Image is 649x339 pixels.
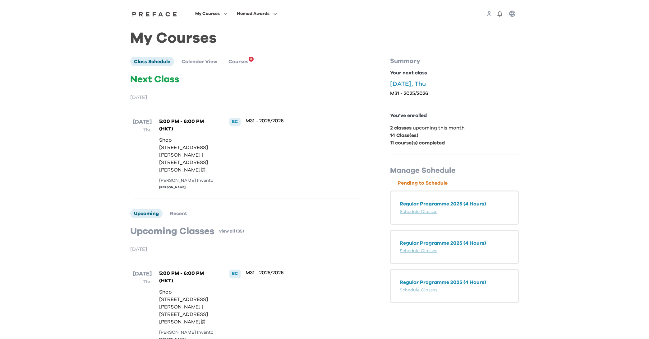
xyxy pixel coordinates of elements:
div: [PERSON_NAME] [159,185,216,190]
p: 5:00 PM - 6:00 PM (HKT) [159,118,216,133]
a: Schedule Classes [400,210,437,214]
span: Recent [170,211,187,216]
a: view all (35) [219,228,244,234]
p: Manage Schedule [390,166,519,176]
div: [PERSON_NAME] Invento [159,177,216,184]
p: Shop [STREET_ADDRESS][PERSON_NAME] | [STREET_ADDRESS][PERSON_NAME]舖 [159,136,216,174]
p: Regular Programme 2025 (4 Hours) [400,200,509,208]
span: Upcoming [134,211,159,216]
p: Next Class [130,74,364,85]
a: Schedule Classes [400,288,437,292]
b: 11 course(s) completed [390,140,445,145]
p: Your next class [390,69,519,77]
p: Thu [133,278,152,286]
p: Summary [390,57,519,65]
span: 3 [250,55,252,63]
p: M31 - 2025/2026 [390,90,519,97]
p: Upcoming Classes [130,226,214,237]
p: upcoming this month [390,124,519,132]
div: BC [229,270,241,278]
button: My Courses [193,10,229,18]
p: Pending to Schedule [398,179,519,187]
p: Regular Programme 2025 (4 Hours) [400,279,509,286]
img: Preface Logo [131,12,178,16]
p: [DATE], Thu [390,80,519,88]
p: 5:00 PM - 6:00 PM (HKT) [159,270,216,285]
p: Thu [133,126,152,134]
p: Shop [STREET_ADDRESS][PERSON_NAME] | [STREET_ADDRESS][PERSON_NAME]舖 [159,288,216,326]
span: Class Schedule [134,59,170,64]
h1: My Courses [130,35,519,42]
span: Calendar View [182,59,217,64]
p: You've enrolled [390,112,519,119]
div: BC [229,118,241,126]
a: Preface Logo [131,11,178,16]
b: 14 Class(es) [390,133,418,138]
p: [DATE] [133,270,152,278]
p: [DATE] [130,246,364,253]
b: 2 classes [390,125,412,130]
span: Courses [228,59,248,64]
button: Nomad Awards [235,10,279,18]
a: Schedule Classes [400,249,437,253]
span: Nomad Awards [237,10,269,17]
p: M31 - 2025/2026 [246,118,341,124]
p: Regular Programme 2025 (4 Hours) [400,239,509,247]
p: [DATE] [130,94,364,101]
p: [DATE] [133,118,152,126]
span: My Courses [195,10,220,17]
div: [PERSON_NAME] Invento [159,329,216,336]
p: M31 - 2025/2026 [246,270,341,276]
